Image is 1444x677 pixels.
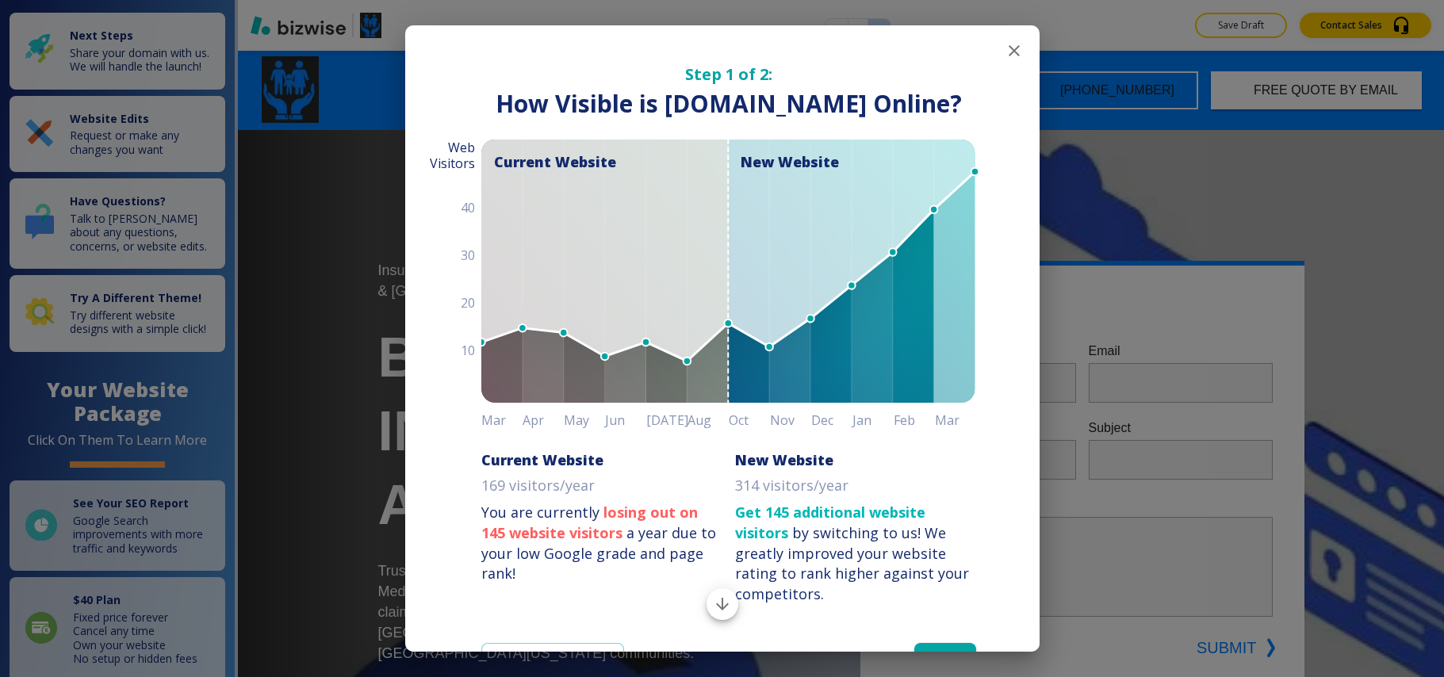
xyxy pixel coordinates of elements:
[735,476,848,496] p: 314 visitors/year
[481,503,698,542] strong: losing out on 145 website visitors
[729,409,770,431] h6: Oct
[481,450,603,469] h6: Current Website
[564,409,605,431] h6: May
[735,450,833,469] h6: New Website
[935,409,976,431] h6: Mar
[770,409,811,431] h6: Nov
[852,409,894,431] h6: Jan
[481,643,624,676] a: View Graph Details
[481,476,595,496] p: 169 visitors/year
[735,503,976,605] p: by switching to us!
[523,409,564,431] h6: Apr
[735,503,925,542] strong: Get 145 additional website visitors
[481,409,523,431] h6: Mar
[735,523,969,603] div: We greatly improved your website rating to rank higher against your competitors.
[914,643,976,676] button: Next
[481,503,722,584] p: You are currently a year due to your low Google grade and page rank!
[811,409,852,431] h6: Dec
[688,409,729,431] h6: Aug
[605,409,646,431] h6: Jun
[894,409,935,431] h6: Feb
[646,409,688,431] h6: [DATE]
[707,588,738,620] button: Scroll to bottom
